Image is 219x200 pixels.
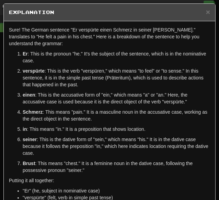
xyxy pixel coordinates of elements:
[23,109,43,115] strong: Schmerz
[23,126,210,133] p: : This means "in." It is a preposition that shows location.
[23,91,210,105] p: : This is the accusative form of "ein," which means "a" or "an." Here, the accusative case is use...
[206,8,210,15] button: Close
[23,160,210,174] p: : This means "chest." It is a feminine noun in the dative case, following the possessive pronoun ...
[23,126,27,132] strong: in
[23,51,28,57] strong: Er
[206,8,210,16] span: ×
[9,26,210,47] p: Sure! The German sentence "Er verspürte einen Schmerz in seiner [PERSON_NAME]." translates to "He...
[23,137,37,142] strong: seiner
[9,177,210,184] p: Putting it all together:
[9,9,210,16] h5: Explanation
[23,136,210,157] p: : This is the dative form of "sein," which means "his." It is in the dative case because it follo...
[23,187,210,194] li: "Er" (he, subject in nominative case)
[23,67,210,88] p: : This is the verb "verspüren," which means "to feel" or "to sense." In this sentence, it is in t...
[23,68,45,74] strong: verspürte
[23,92,35,98] strong: einen
[23,109,210,122] p: : This means "pain." It is a masculine noun in the accusative case, working as the direct object ...
[23,161,35,166] strong: Brust
[23,50,210,64] p: : This is the pronoun "he." It's the subject of the sentence, which is in the nominative case.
